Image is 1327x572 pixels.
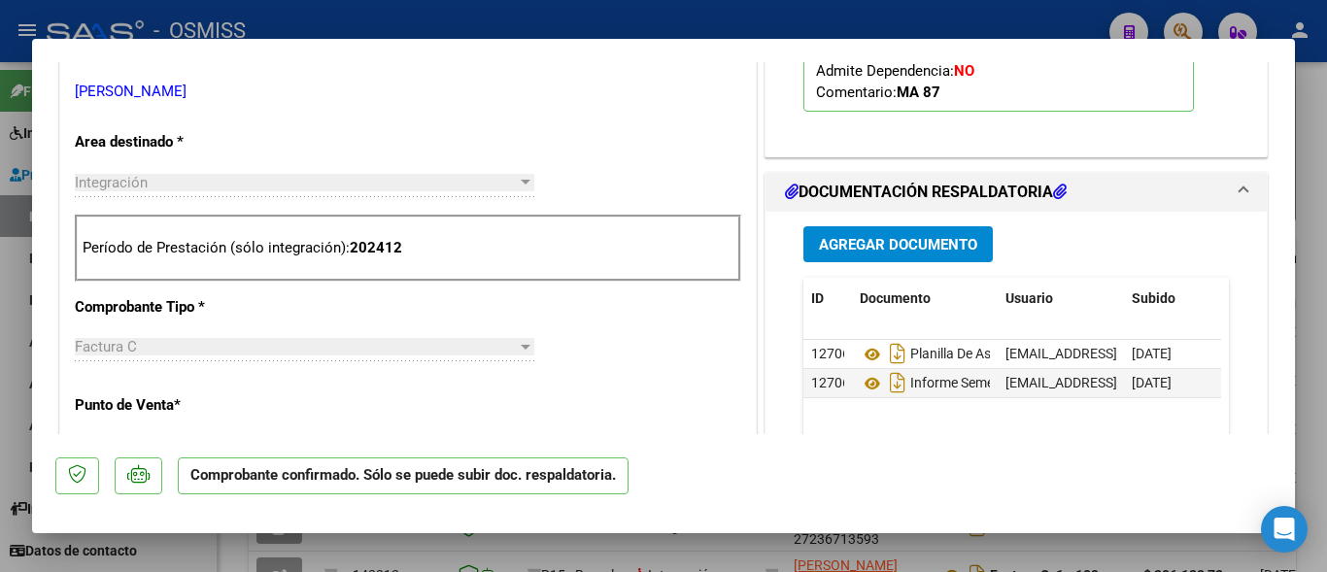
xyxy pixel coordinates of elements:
span: [DATE] [1132,375,1172,390]
button: Agregar Documento [803,226,993,262]
strong: NO [954,62,974,80]
span: Informe Semestral [860,376,1021,391]
span: ID [811,290,824,306]
datatable-header-cell: ID [803,278,852,320]
mat-expansion-panel-header: DOCUMENTACIÓN RESPALDATORIA [766,173,1267,212]
p: Area destinado * [75,131,275,153]
span: Documento [860,290,931,306]
strong: MA 87 [897,84,940,101]
p: Comprobante Tipo * [75,296,275,319]
span: [DATE] [1132,346,1172,361]
strong: 202412 [350,239,402,256]
p: Punto de Venta [75,394,275,417]
i: Descargar documento [885,367,910,398]
h1: DOCUMENTACIÓN RESPALDATORIA [785,181,1067,204]
p: Comprobante confirmado. Sólo se puede subir doc. respaldatoria. [178,457,629,495]
span: Comentario: [816,84,940,101]
i: Descargar documento [885,338,910,369]
div: Open Intercom Messenger [1261,506,1308,553]
span: Planilla De Asistencia [860,347,1038,362]
span: Factura C [75,338,137,355]
span: Usuario [1005,290,1053,306]
datatable-header-cell: Documento [852,278,998,320]
p: Período de Prestación (sólo integración): [83,237,733,259]
span: 127061 [811,375,858,390]
datatable-header-cell: Usuario [998,278,1124,320]
span: Subido [1132,290,1175,306]
span: Agregar Documento [819,236,977,253]
span: Integración [75,174,148,191]
p: [PERSON_NAME] [75,81,741,103]
datatable-header-cell: Subido [1124,278,1221,320]
span: 127060 [811,346,858,361]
